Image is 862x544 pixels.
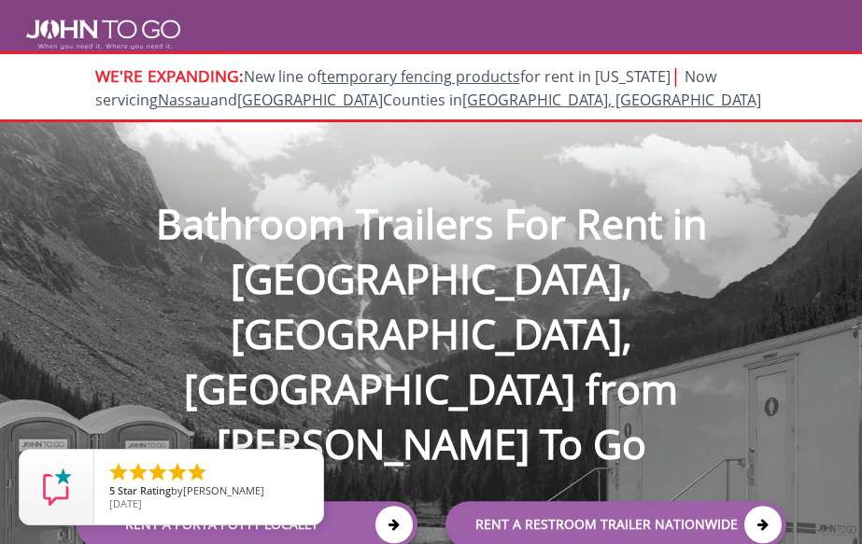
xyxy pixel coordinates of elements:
[127,461,149,483] li: 
[158,90,210,110] a: Nassau
[95,66,761,110] span: Now servicing and Counties in
[58,135,805,471] h1: Bathroom Trailers For Rent in [GEOGRAPHIC_DATA], [GEOGRAPHIC_DATA], [GEOGRAPHIC_DATA] from [PERSO...
[26,20,180,49] img: JOHN to go
[109,483,115,497] span: 5
[183,483,264,497] span: [PERSON_NAME]
[166,461,189,483] li: 
[237,90,383,110] a: [GEOGRAPHIC_DATA]
[671,63,681,88] span: |
[186,461,208,483] li: 
[107,461,130,483] li: 
[109,496,142,510] span: [DATE]
[118,483,171,497] span: Star Rating
[787,469,862,544] button: Live Chat
[147,461,169,483] li: 
[462,90,761,110] a: [GEOGRAPHIC_DATA], [GEOGRAPHIC_DATA]
[95,64,244,87] span: WE'RE EXPANDING:
[321,66,520,87] a: temporary fencing products
[38,468,76,506] img: Review Rating
[95,66,761,110] span: New line of for rent in [US_STATE]
[109,485,308,498] span: by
